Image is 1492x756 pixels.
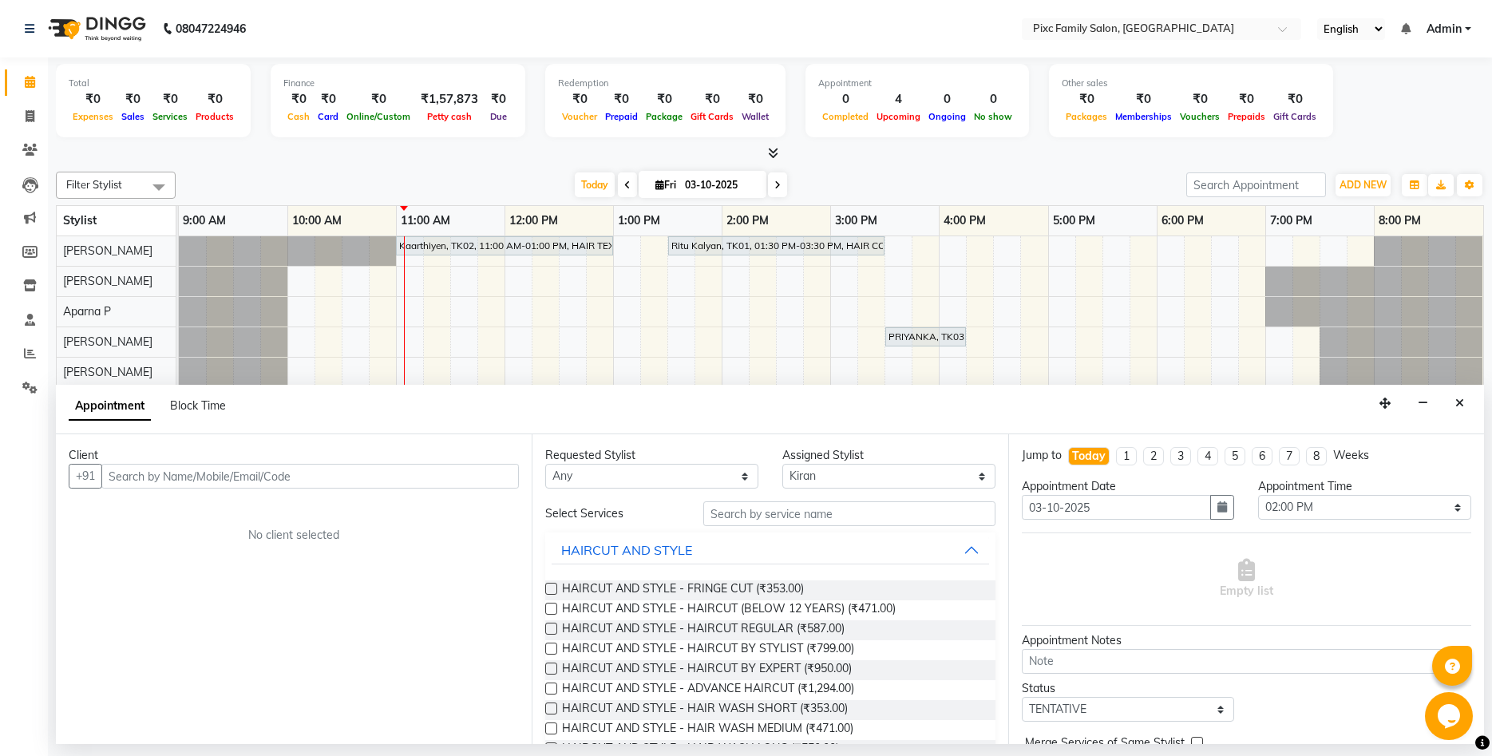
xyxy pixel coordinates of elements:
[69,77,238,90] div: Total
[614,209,664,232] a: 1:00 PM
[485,90,513,109] div: ₹0
[69,90,117,109] div: ₹0
[1022,447,1062,464] div: Jump to
[1336,174,1391,196] button: ADD NEW
[1022,478,1235,495] div: Appointment Date
[562,600,896,620] span: HAIRCUT AND STYLE - HAIRCUT (BELOW 12 YEARS) (₹471.00)
[41,6,150,51] img: logo
[1170,447,1191,465] li: 3
[342,90,414,109] div: ₹0
[66,178,122,191] span: Filter Stylist
[176,6,246,51] b: 08047224946
[970,111,1016,122] span: No show
[670,239,883,253] div: Ritu Kalyan, TK01, 01:30 PM-03:30 PM, HAIR COLOR - GLOBAL INOA SHORT
[486,111,511,122] span: Due
[562,700,848,720] span: HAIRCUT AND STYLE - HAIR WASH SHORT (₹353.00)
[1258,478,1471,495] div: Appointment Time
[69,447,519,464] div: Client
[940,209,990,232] a: 4:00 PM
[1062,77,1320,90] div: Other sales
[1375,209,1425,232] a: 8:00 PM
[1143,447,1164,465] li: 2
[722,209,773,232] a: 2:00 PM
[1022,495,1212,520] input: yyyy-mm-dd
[545,447,758,464] div: Requested Stylist
[1220,559,1273,600] span: Empty list
[558,111,601,122] span: Voucher
[738,90,773,109] div: ₹0
[1186,172,1326,197] input: Search Appointment
[148,90,192,109] div: ₹0
[552,536,988,564] button: HAIRCUT AND STYLE
[69,464,102,489] button: +91
[69,111,117,122] span: Expenses
[283,77,513,90] div: Finance
[562,640,854,660] span: HAIRCUT AND STYLE - HAIRCUT BY STYLIST (₹799.00)
[63,334,152,349] span: [PERSON_NAME]
[561,540,692,560] div: HAIRCUT AND STYLE
[1062,90,1111,109] div: ₹0
[562,720,853,740] span: HAIRCUT AND STYLE - HAIR WASH MEDIUM (₹471.00)
[558,77,773,90] div: Redemption
[179,209,230,232] a: 9:00 AM
[342,111,414,122] span: Online/Custom
[642,90,687,109] div: ₹0
[1062,111,1111,122] span: Packages
[1448,391,1471,416] button: Close
[562,680,854,700] span: HAIRCUT AND STYLE - ADVANCE HAIRCUT (₹1,294.00)
[601,111,642,122] span: Prepaid
[397,209,454,232] a: 11:00 AM
[288,209,346,232] a: 10:00 AM
[831,209,881,232] a: 3:00 PM
[738,111,773,122] span: Wallet
[63,243,152,258] span: [PERSON_NAME]
[1116,447,1137,465] li: 1
[1111,90,1176,109] div: ₹0
[1340,179,1387,191] span: ADD NEW
[1022,632,1471,649] div: Appointment Notes
[818,111,873,122] span: Completed
[1049,209,1099,232] a: 5:00 PM
[562,660,852,680] span: HAIRCUT AND STYLE - HAIRCUT BY EXPERT (₹950.00)
[192,111,238,122] span: Products
[69,392,151,421] span: Appointment
[782,447,995,464] div: Assigned Stylist
[818,77,1016,90] div: Appointment
[1333,447,1369,464] div: Weeks
[1072,448,1106,465] div: Today
[170,398,226,413] span: Block Time
[398,239,611,253] div: Kaarthiyen, TK02, 11:00 AM-01:00 PM, HAIR TEXTURING - LOREAL SMOOTHENING / STRAIGHTENING (S)
[1176,111,1224,122] span: Vouchers
[687,90,738,109] div: ₹0
[642,111,687,122] span: Package
[533,505,691,522] div: Select Services
[148,111,192,122] span: Services
[1252,447,1272,465] li: 6
[117,111,148,122] span: Sales
[651,179,680,191] span: Fri
[1022,680,1235,697] div: Status
[63,304,111,319] span: Aparna P
[970,90,1016,109] div: 0
[680,173,760,197] input: 2025-10-03
[1306,447,1327,465] li: 8
[1197,447,1218,465] li: 4
[63,274,152,288] span: [PERSON_NAME]
[1425,692,1476,740] iframe: chat widget
[283,90,314,109] div: ₹0
[1176,90,1224,109] div: ₹0
[63,213,97,228] span: Stylist
[1224,111,1269,122] span: Prepaids
[873,90,924,109] div: 4
[703,501,995,526] input: Search by service name
[562,580,804,600] span: HAIRCUT AND STYLE - FRINGE CUT (₹353.00)
[1427,21,1462,38] span: Admin
[558,90,601,109] div: ₹0
[314,90,342,109] div: ₹0
[1158,209,1208,232] a: 6:00 PM
[107,527,481,544] div: No client selected
[687,111,738,122] span: Gift Cards
[1224,90,1269,109] div: ₹0
[1269,111,1320,122] span: Gift Cards
[63,365,152,379] span: [PERSON_NAME]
